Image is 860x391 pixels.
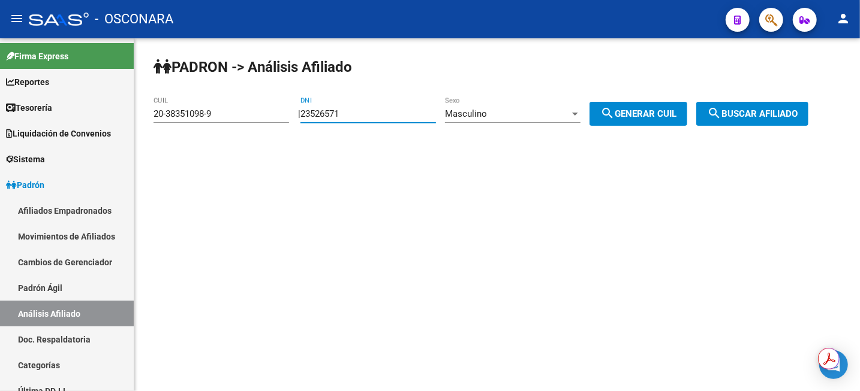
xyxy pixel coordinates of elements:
[707,106,721,120] mat-icon: search
[590,102,687,126] button: Generar CUIL
[6,178,44,192] span: Padrón
[600,108,676,119] span: Generar CUIL
[696,102,808,126] button: Buscar afiliado
[6,101,52,114] span: Tesorería
[6,75,49,89] span: Reportes
[836,11,850,26] mat-icon: person
[95,6,173,32] span: - OSCONARA
[707,108,798,119] span: Buscar afiliado
[6,153,45,166] span: Sistema
[154,59,352,75] strong: PADRON -> Análisis Afiliado
[10,11,24,26] mat-icon: menu
[6,50,68,63] span: Firma Express
[600,106,615,120] mat-icon: search
[445,108,487,119] span: Masculino
[6,127,111,140] span: Liquidación de Convenios
[298,108,696,119] div: |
